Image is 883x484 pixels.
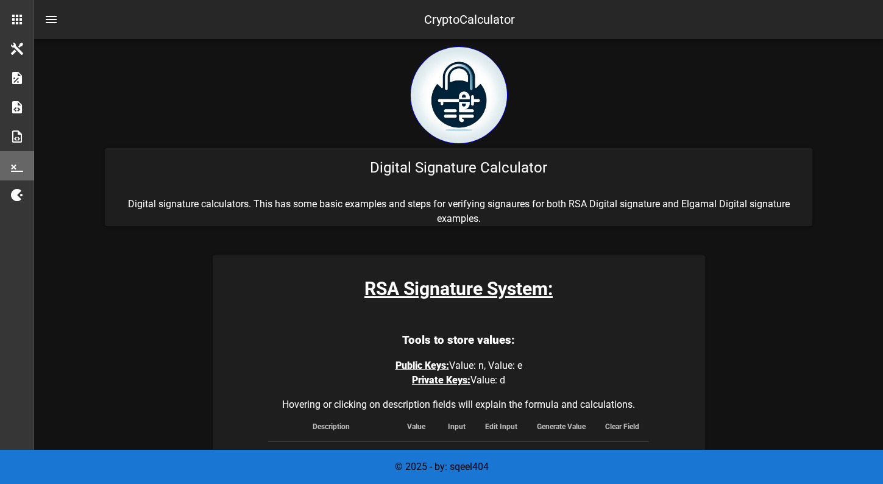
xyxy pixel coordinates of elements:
img: encryption logo [410,46,508,144]
a: home [410,135,508,146]
th: Description [268,412,394,441]
p: Digital signature calculators. This has some basic examples and steps for verifying signaures for... [105,197,812,226]
span: Private Keys: [412,374,470,386]
h3: Tools to store values: [268,332,649,349]
span: Generate Value [537,422,586,431]
h3: RSA Signature System: [213,275,705,302]
caption: Hovering or clicking on description fields will explain the formula and calculations. [268,397,649,412]
span: Description [313,422,350,431]
button: nav-menu-toggle [37,5,66,34]
th: Generate Value [527,412,595,441]
span: Public Keys: [395,360,449,371]
span: Input [448,422,466,431]
span: Value [407,422,425,431]
span: Clear Field [605,422,639,431]
span: © 2025 - by: sqeel404 [395,461,489,472]
th: Clear Field [595,412,649,441]
div: Digital Signature Calculator [105,148,812,187]
span: Edit Input [485,422,517,431]
td: [ max ] [394,441,438,471]
th: Edit Input [475,412,527,441]
th: Value [394,412,438,441]
p: Value: n, Value: e Value: d [268,358,649,388]
div: CryptoCalculator [424,10,515,29]
th: Input [438,412,475,441]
